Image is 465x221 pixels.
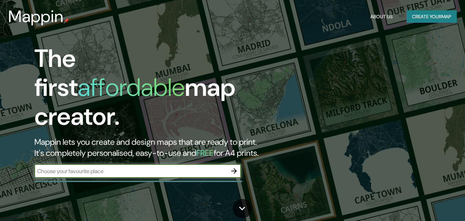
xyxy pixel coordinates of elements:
[196,148,214,158] h5: FREE
[34,137,267,159] h2: Mappin lets you create and design maps that are ready to print. It's completely personalised, eas...
[404,194,457,213] iframe: Help widget launcher
[78,71,185,103] h1: affordable
[64,18,69,23] img: mappin-pin
[34,44,267,137] h1: The first map creator.
[34,167,227,175] input: Choose your favourite place
[406,10,457,23] button: Create yourmap
[368,10,395,23] button: About Us
[8,7,64,26] h3: Mappin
